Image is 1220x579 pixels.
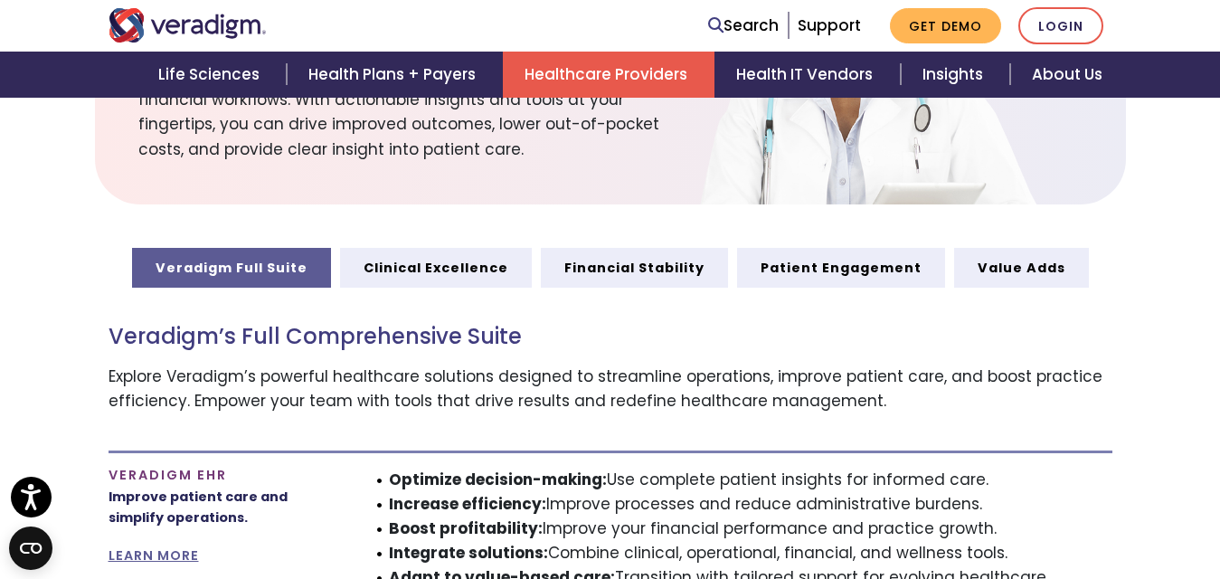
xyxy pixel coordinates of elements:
[109,487,339,528] p: Improve patient care and simplify operations.
[109,324,1112,350] h3: Veradigm’s Full Comprehensive Suite
[1018,7,1103,44] a: Login
[798,14,861,36] a: Support
[389,541,1112,565] li: Combine clinical, operational, financial, and wellness tools.
[109,468,339,483] h4: Veradigm EHR
[389,469,607,490] strong: Optimize decision-making:
[109,365,1112,413] p: Explore Veradigm’s powerful healthcare solutions designed to streamline operations, improve patie...
[389,492,1112,517] li: Improve processes and reduce administrative burdens.
[389,493,546,515] strong: Increase efficiency:
[737,248,945,288] a: Patient Engagement
[708,14,779,38] a: Search
[389,468,1112,492] li: Use complete patient insights for informed care.
[954,248,1089,288] a: Value Adds
[109,546,199,565] a: LEARN MORE
[890,8,1001,43] a: Get Demo
[873,467,1198,557] iframe: Drift Chat Widget
[389,542,548,564] strong: Integrate solutions:
[138,60,696,162] span: Intuitive medical practice solutions streamline your clinical and financial workflows. With actio...
[503,52,714,98] a: Healthcare Providers
[389,517,1112,541] li: Improve your financial performance and practice growth.
[1010,52,1124,98] a: About Us
[901,52,1010,98] a: Insights
[287,52,503,98] a: Health Plans + Payers
[541,248,728,288] a: Financial Stability
[389,517,543,539] strong: Boost profitability:
[137,52,287,98] a: Life Sciences
[714,52,900,98] a: Health IT Vendors
[132,248,331,288] a: Veradigm Full Suite
[340,248,532,288] a: Clinical Excellence
[9,527,52,570] button: Open CMP widget
[109,8,267,43] img: Veradigm logo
